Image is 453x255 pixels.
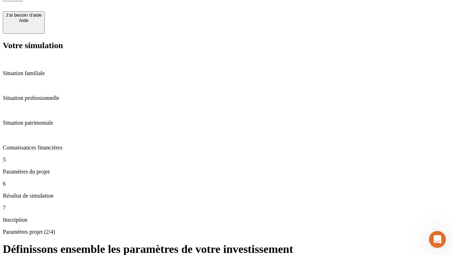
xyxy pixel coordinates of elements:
div: J’ai besoin d'aide [6,12,42,18]
div: Aide [6,18,42,23]
p: Paramètres du projet [3,169,450,175]
p: Connaissances financières [3,144,450,151]
p: Situation familiale [3,70,450,76]
iframe: Intercom live chat [429,231,446,248]
p: 5 [3,157,450,163]
button: J’ai besoin d'aideAide [3,11,45,34]
p: 6 [3,181,450,187]
p: Paramètres projet (2/4) [3,229,450,235]
p: Inscription [3,217,450,223]
p: Situation professionnelle [3,95,450,101]
p: 7 [3,205,450,211]
p: Situation patrimoniale [3,120,450,126]
p: Résultat de simulation [3,193,450,199]
h2: Votre simulation [3,41,450,50]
